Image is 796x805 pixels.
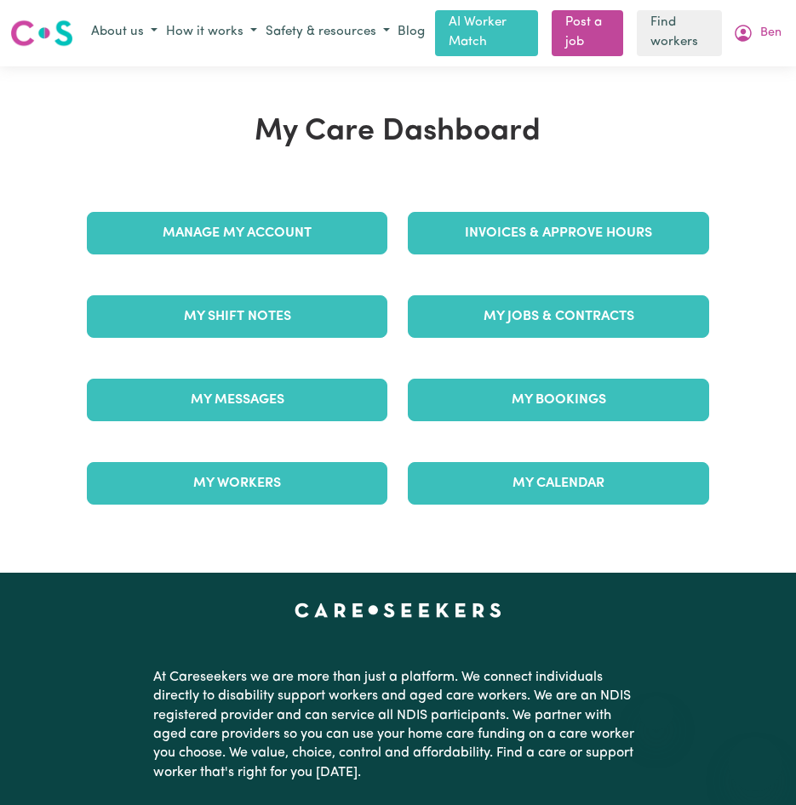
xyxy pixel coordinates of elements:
a: My Shift Notes [87,295,388,338]
button: Safety & resources [261,19,394,47]
a: Post a job [552,10,623,56]
img: Careseekers logo [10,18,73,49]
a: My Workers [87,462,388,505]
p: At Careseekers we are more than just a platform. We connect individuals directly to disability su... [153,661,644,789]
iframe: Close message [639,696,673,730]
a: My Jobs & Contracts [408,295,709,338]
a: Blog [394,20,428,46]
a: My Calendar [408,462,709,505]
button: About us [87,19,162,47]
h1: My Care Dashboard [77,114,719,151]
a: Careseekers home page [295,603,501,617]
a: Careseekers logo [10,14,73,53]
iframe: Button to launch messaging window [728,737,782,791]
button: How it works [162,19,261,47]
a: Invoices & Approve Hours [408,212,709,254]
button: My Account [729,19,786,48]
a: AI Worker Match [435,10,538,56]
a: Manage My Account [87,212,388,254]
a: My Bookings [408,379,709,421]
a: My Messages [87,379,388,421]
span: Ben [760,24,782,43]
a: Find workers [637,10,722,56]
